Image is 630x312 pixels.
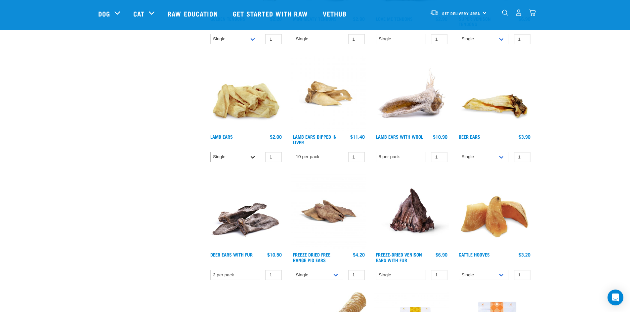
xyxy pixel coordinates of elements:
[316,0,355,27] a: Vethub
[431,270,447,280] input: 1
[267,252,282,257] div: $10.50
[265,34,282,44] input: 1
[457,174,532,249] img: Pile Of Cattle Hooves Treats For Dogs
[529,9,536,16] img: home-icon@2x.png
[433,134,447,139] div: $10.90
[514,270,530,280] input: 1
[608,290,623,305] div: Open Intercom Messenger
[502,10,508,16] img: home-icon-1@2x.png
[514,34,530,44] input: 1
[348,270,365,280] input: 1
[350,134,365,139] div: $11.40
[376,253,422,261] a: Freeze-Dried Venison Ears with Fur
[209,56,284,131] img: Pile Of Lamb Ears Treat For Pets
[291,56,366,131] img: Lamb Ear Dipped Liver
[459,135,480,138] a: Deer Ears
[210,135,233,138] a: Lamb Ears
[161,0,226,27] a: Raw Education
[374,174,449,249] img: Raw Essentials Freeze Dried Deer Ears With Fur
[457,56,532,131] img: A Deer Ear Treat For Pets
[430,10,439,16] img: van-moving.png
[98,9,110,18] a: Dog
[291,174,366,249] img: Pigs Ears
[293,135,337,143] a: Lamb Ears Dipped in Liver
[348,152,365,162] input: 1
[431,152,447,162] input: 1
[348,34,365,44] input: 1
[270,134,282,139] div: $2.00
[265,152,282,162] input: 1
[519,134,530,139] div: $3.90
[376,135,423,138] a: Lamb Ears with Wool
[226,0,316,27] a: Get started with Raw
[519,252,530,257] div: $3.20
[133,9,145,18] a: Cat
[210,253,253,256] a: Deer Ears with Fur
[353,252,365,257] div: $4.20
[436,252,447,257] div: $6.90
[265,270,282,280] input: 1
[459,253,490,256] a: Cattle Hooves
[209,174,284,249] img: Pile Of Furry Deer Ears For Pets
[374,56,449,131] img: 1278 Lamb Ears Wool 01
[431,34,447,44] input: 1
[514,152,530,162] input: 1
[293,253,330,261] a: Freeze Dried Free Range Pig Ears
[442,12,481,15] span: Set Delivery Area
[515,9,522,16] img: user.png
